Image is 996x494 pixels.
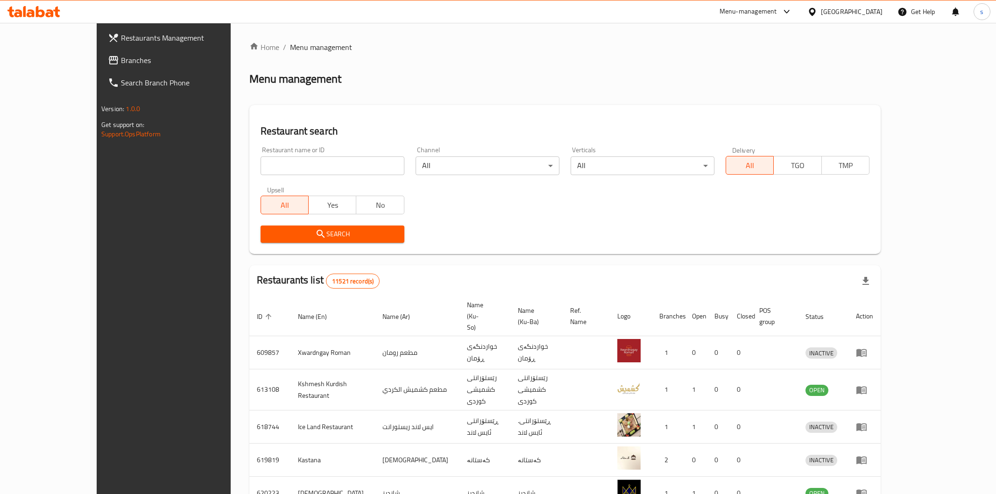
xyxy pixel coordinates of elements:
[416,156,559,175] div: All
[617,376,641,400] img: Kshmesh Kurdish Restaurant
[805,422,837,432] span: INACTIVE
[268,228,397,240] span: Search
[617,446,641,470] img: Kastana
[652,444,685,477] td: 2
[375,444,459,477] td: [DEMOGRAPHIC_DATA]
[121,32,255,43] span: Restaurants Management
[855,270,877,292] div: Export file
[777,159,818,172] span: TGO
[375,410,459,444] td: ايس لاند ريستورانت
[312,198,353,212] span: Yes
[726,156,774,175] button: All
[652,410,685,444] td: 1
[570,305,599,327] span: Ref. Name
[382,311,422,322] span: Name (Ar)
[261,226,404,243] button: Search
[261,156,404,175] input: Search for restaurant name or ID..
[356,196,404,214] button: No
[101,119,144,131] span: Get support on:
[805,347,837,359] div: INACTIVE
[652,369,685,410] td: 1
[249,410,290,444] td: 618744
[290,336,375,369] td: Xwardngay Roman
[459,369,510,410] td: رێستۆرانتی کشمیشى كوردى
[729,336,752,369] td: 0
[267,186,284,193] label: Upsell
[617,413,641,437] img: Ice Land Restaurant
[467,299,499,333] span: Name (Ku-So)
[652,296,685,336] th: Branches
[290,444,375,477] td: Kastana
[257,273,380,289] h2: Restaurants list
[685,444,707,477] td: 0
[249,336,290,369] td: 609857
[510,369,563,410] td: رێستۆرانتی کشمیشى كوردى
[308,196,356,214] button: Yes
[729,444,752,477] td: 0
[375,369,459,410] td: مطعم كشميش الكردي
[848,296,881,336] th: Action
[759,305,787,327] span: POS group
[821,7,883,17] div: [GEOGRAPHIC_DATA]
[729,410,752,444] td: 0
[707,336,729,369] td: 0
[571,156,714,175] div: All
[265,198,305,212] span: All
[261,124,869,138] h2: Restaurant search
[101,128,161,140] a: Support.OpsPlatform
[257,311,275,322] span: ID
[249,42,881,53] nav: breadcrumb
[685,296,707,336] th: Open
[100,71,263,94] a: Search Branch Phone
[652,336,685,369] td: 1
[821,156,869,175] button: TMP
[100,49,263,71] a: Branches
[856,421,873,432] div: Menu
[290,369,375,410] td: Kshmesh Kurdish Restaurant
[101,103,124,115] span: Version:
[707,444,729,477] td: 0
[121,77,255,88] span: Search Branch Phone
[685,336,707,369] td: 0
[856,384,873,395] div: Menu
[732,147,756,153] label: Delivery
[805,385,828,396] div: OPEN
[617,339,641,362] img: Xwardngay Roman
[707,369,729,410] td: 0
[121,55,255,66] span: Branches
[685,410,707,444] td: 1
[729,369,752,410] td: 0
[730,159,770,172] span: All
[510,444,563,477] td: کەستانە
[856,454,873,466] div: Menu
[126,103,140,115] span: 1.0.0
[720,6,777,17] div: Menu-management
[249,71,341,86] h2: Menu management
[510,410,563,444] td: .ڕێستۆرانتی ئایس لاند
[261,196,309,214] button: All
[100,27,263,49] a: Restaurants Management
[249,42,279,53] a: Home
[360,198,400,212] span: No
[729,296,752,336] th: Closed
[805,311,836,322] span: Status
[298,311,339,322] span: Name (En)
[375,336,459,369] td: مطعم رومان
[459,410,510,444] td: ڕێستۆرانتی ئایس لاند
[773,156,821,175] button: TGO
[980,7,983,17] span: s
[707,410,729,444] td: 0
[805,348,837,359] span: INACTIVE
[805,455,837,466] span: INACTIVE
[326,274,380,289] div: Total records count
[459,336,510,369] td: خواردنگەی ڕۆمان
[707,296,729,336] th: Busy
[326,277,379,286] span: 11521 record(s)
[856,347,873,358] div: Menu
[283,42,286,53] li: /
[610,296,652,336] th: Logo
[510,336,563,369] td: خواردنگەی ڕۆمان
[518,305,551,327] span: Name (Ku-Ba)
